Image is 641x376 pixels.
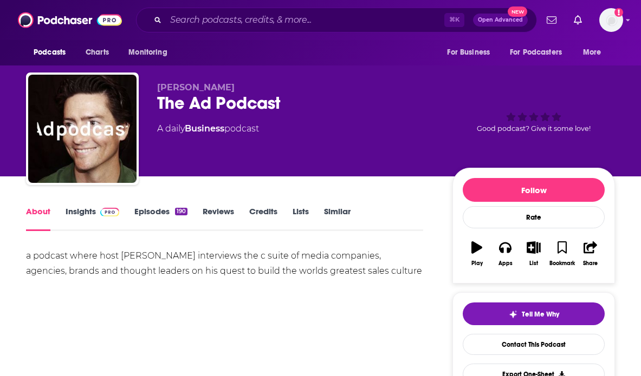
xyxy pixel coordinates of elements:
[614,8,623,17] svg: Add a profile image
[510,45,562,60] span: For Podcasters
[583,260,598,267] div: Share
[548,234,576,273] button: Bookmark
[520,234,548,273] button: List
[134,206,187,231] a: Episodes190
[599,8,623,32] span: Logged in as jdelacruz
[26,248,423,279] div: a podcast where host [PERSON_NAME] interviews the c suite of media companies, agencies, brands an...
[121,42,181,63] button: open menu
[324,206,351,231] a: Similar
[569,11,586,29] a: Show notifications dropdown
[477,124,591,133] span: Good podcast? Give it some love!
[157,82,235,93] span: [PERSON_NAME]
[463,206,605,228] div: Rate
[28,75,137,183] img: The Ad Podcast
[575,42,615,63] button: open menu
[478,17,523,23] span: Open Advanced
[549,260,575,267] div: Bookmark
[26,42,80,63] button: open menu
[293,206,309,231] a: Lists
[473,14,528,27] button: Open AdvancedNew
[503,42,578,63] button: open menu
[463,334,605,355] a: Contact This Podcast
[249,206,277,231] a: Credits
[439,42,503,63] button: open menu
[463,302,605,325] button: tell me why sparkleTell Me Why
[471,260,483,267] div: Play
[583,45,601,60] span: More
[522,310,559,319] span: Tell Me Why
[203,206,234,231] a: Reviews
[452,82,615,149] div: Good podcast? Give it some love!
[599,8,623,32] button: Show profile menu
[463,234,491,273] button: Play
[79,42,115,63] a: Charts
[529,260,538,267] div: List
[26,206,50,231] a: About
[128,45,167,60] span: Monitoring
[175,208,187,215] div: 190
[498,260,513,267] div: Apps
[136,8,537,32] div: Search podcasts, credits, & more...
[599,8,623,32] img: User Profile
[447,45,490,60] span: For Business
[157,122,259,135] div: A daily podcast
[18,10,122,30] img: Podchaser - Follow, Share and Rate Podcasts
[542,11,561,29] a: Show notifications dropdown
[444,13,464,27] span: ⌘ K
[66,206,119,231] a: InsightsPodchaser Pro
[491,234,519,273] button: Apps
[185,123,224,134] a: Business
[577,234,605,273] button: Share
[508,6,527,17] span: New
[100,208,119,216] img: Podchaser Pro
[166,11,444,29] input: Search podcasts, credits, & more...
[509,310,517,319] img: tell me why sparkle
[86,45,109,60] span: Charts
[463,178,605,202] button: Follow
[34,45,66,60] span: Podcasts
